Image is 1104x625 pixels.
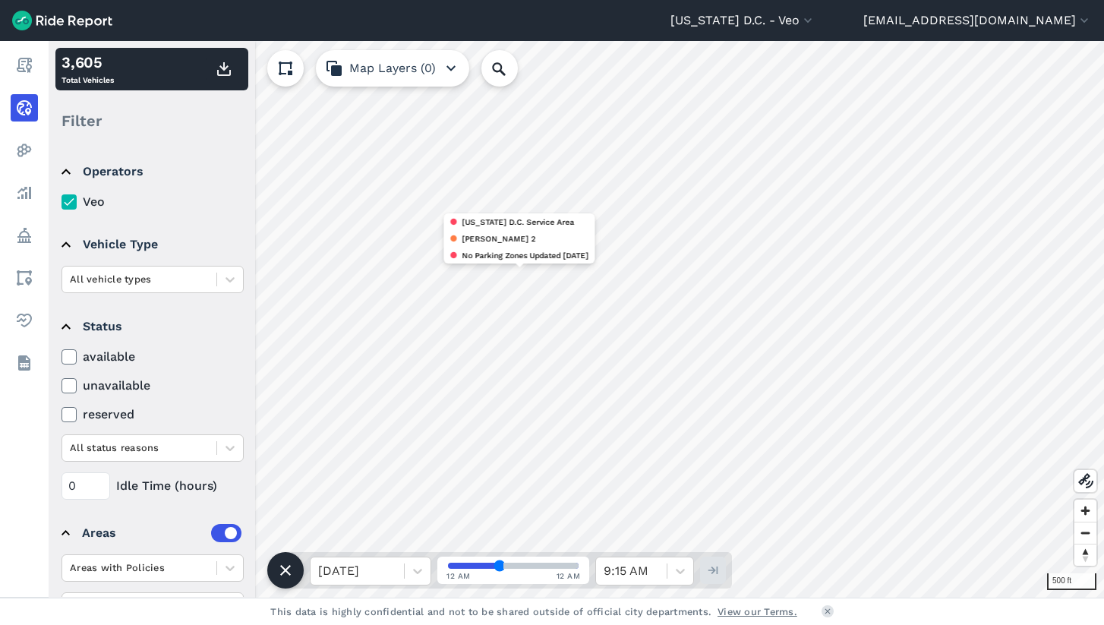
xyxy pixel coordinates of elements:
a: Heatmaps [11,137,38,164]
a: Areas [11,264,38,292]
summary: Operators [62,150,241,193]
a: Realtime [11,94,38,122]
span: 12 AM [557,570,581,582]
label: Veo [62,193,244,211]
input: Search Location or Vehicles [481,50,542,87]
label: available [62,348,244,366]
button: [EMAIL_ADDRESS][DOMAIN_NAME] [863,11,1092,30]
div: 3,605 [62,51,114,74]
summary: Vehicle Type [62,223,241,266]
img: Ride Report [12,11,112,30]
a: Health [11,307,38,334]
div: Filter [55,97,248,144]
button: Reset bearing to north [1074,544,1096,566]
label: unavailable [62,377,244,395]
div: Total Vehicles [62,51,114,87]
button: Zoom in [1074,500,1096,522]
button: Zoom out [1074,522,1096,544]
button: Map Layers (0) [316,50,469,87]
span: 12 AM [446,570,471,582]
span: No Parking Zones Updated [DATE] [462,248,589,262]
summary: Areas [62,512,241,554]
a: Analyze [11,179,38,207]
button: [US_STATE] D.C. - Veo [670,11,815,30]
div: 500 ft [1047,573,1096,590]
a: Report [11,52,38,79]
div: Idle Time (hours) [62,472,244,500]
label: reserved [62,406,244,424]
div: Areas [82,524,241,542]
span: [US_STATE] D.C. Service Area [462,215,575,229]
span: [PERSON_NAME] 2 [462,232,536,245]
a: Datasets [11,349,38,377]
canvas: Map [49,41,1104,598]
a: View our Terms. [718,604,797,619]
a: Policy [11,222,38,249]
summary: Status [62,305,241,348]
